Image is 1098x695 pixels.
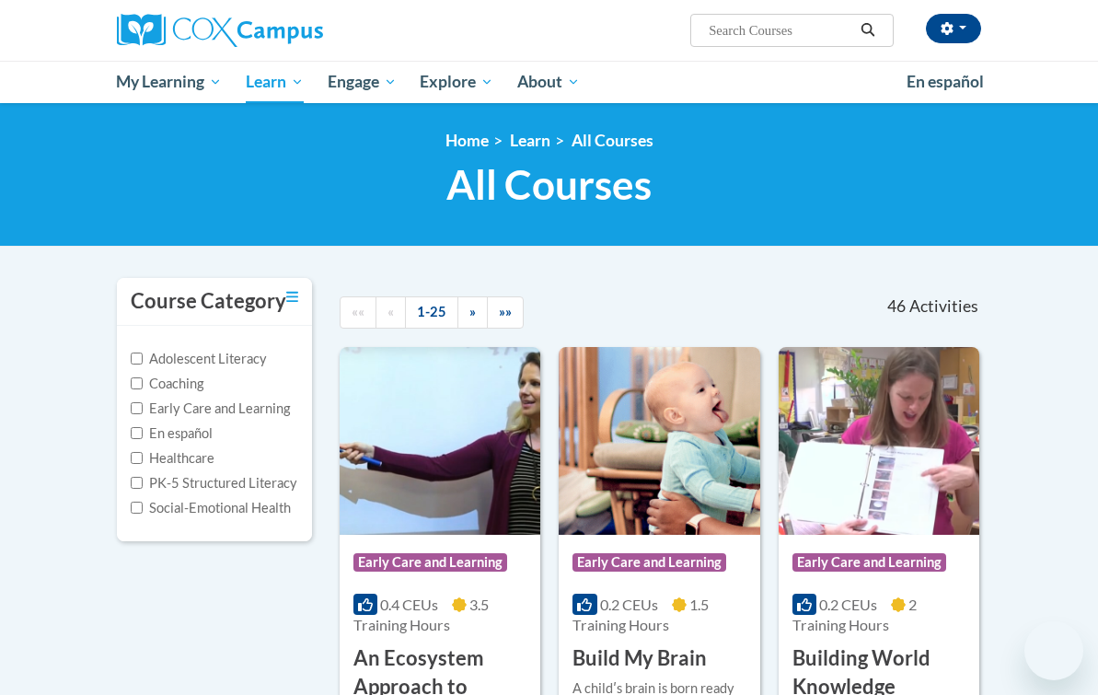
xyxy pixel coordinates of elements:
span: 2 Training Hours [792,596,917,633]
a: Previous [376,296,406,329]
span: Learn [246,71,304,93]
span: 0.4 CEUs [380,596,438,613]
span: 3.5 Training Hours [353,596,489,633]
label: Early Care and Learning [131,399,290,419]
a: Learn [234,61,316,103]
span: Early Care and Learning [353,553,507,572]
a: About [505,61,592,103]
input: Search Courses [707,19,854,41]
input: Checkbox for Options [131,502,143,514]
img: Cox Campus [117,14,323,47]
span: Activities [909,296,978,317]
span: « [387,304,394,319]
a: En español [895,63,996,101]
label: PK-5 Structured Literacy [131,473,297,493]
span: 0.2 CEUs [600,596,658,613]
a: Cox Campus [117,14,387,47]
input: Checkbox for Options [131,402,143,414]
a: Learn [510,131,550,150]
span: About [517,71,580,93]
img: Course Logo [340,347,540,535]
span: Early Care and Learning [792,553,946,572]
iframe: Button to launch messaging window [1024,621,1083,680]
img: Course Logo [779,347,979,535]
a: Explore [408,61,505,103]
input: Checkbox for Options [131,377,143,389]
div: Main menu [103,61,996,103]
label: Adolescent Literacy [131,349,267,369]
a: All Courses [572,131,653,150]
label: Coaching [131,374,203,394]
a: Toggle collapse [286,287,298,307]
button: Account Settings [926,14,981,43]
span: » [469,304,476,319]
input: Checkbox for Options [131,477,143,489]
h3: Course Category [131,287,286,316]
a: 1-25 [405,296,458,329]
span: 1.5 Training Hours [572,596,708,633]
span: »» [499,304,512,319]
button: Search [854,19,882,41]
a: End [487,296,524,329]
img: Course Logo [559,347,759,535]
a: Next [457,296,488,329]
a: Engage [316,61,409,103]
input: Checkbox for Options [131,427,143,439]
a: My Learning [105,61,235,103]
input: Checkbox for Options [131,452,143,464]
label: En español [131,423,213,444]
a: Home [445,131,489,150]
span: En español [907,72,984,91]
input: Checkbox for Options [131,353,143,365]
span: Explore [420,71,493,93]
h3: Build My Brain [572,644,707,673]
span: 0.2 CEUs [819,596,877,613]
span: Engage [328,71,397,93]
span: All Courses [446,160,652,209]
span: 46 [887,296,906,317]
label: Healthcare [131,448,214,469]
label: Social-Emotional Health [131,498,291,518]
span: My Learning [116,71,222,93]
a: Begining [340,296,376,329]
span: Early Care and Learning [572,553,726,572]
span: «« [352,304,364,319]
